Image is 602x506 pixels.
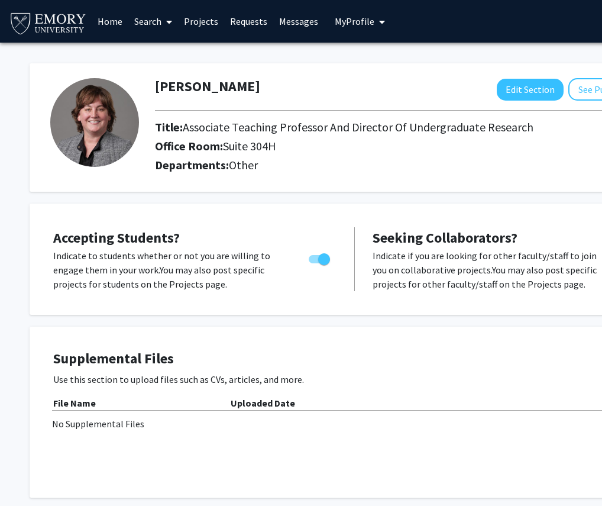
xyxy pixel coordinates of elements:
span: Other [229,157,258,172]
a: Home [92,1,128,42]
span: My Profile [335,15,374,27]
button: Edit Section [497,79,564,101]
a: Messages [273,1,324,42]
span: Accepting Students? [53,228,180,247]
span: Seeking Collaborators? [373,228,517,247]
h1: [PERSON_NAME] [155,78,260,95]
iframe: Chat [9,453,50,497]
b: File Name [53,397,96,409]
a: Search [128,1,178,42]
span: Associate Teaching Professor And Director Of Undergraduate Research [183,120,533,134]
a: Projects [178,1,224,42]
span: Suite 304H [223,138,276,153]
a: Requests [224,1,273,42]
img: Profile Picture [50,78,139,167]
p: Indicate to students whether or not you are willing to engage them in your work. You may also pos... [53,249,286,291]
b: Uploaded Date [231,397,295,409]
div: Toggle [304,249,336,266]
img: Emory University Logo [9,9,88,36]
